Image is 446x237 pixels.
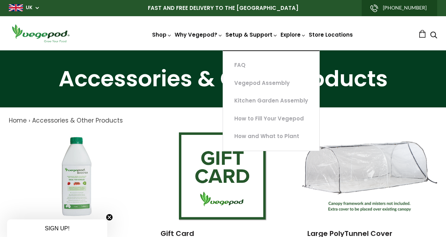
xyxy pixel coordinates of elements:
[175,31,223,38] a: Why Vegepod?
[32,132,121,220] img: Vegepod Booster
[223,92,319,110] a: Kitchen Garden Assembly
[9,116,437,125] nav: breadcrumbs
[29,116,30,125] span: ›
[32,116,123,125] a: Accessories & Other Products
[45,225,70,231] span: SIGN UP!
[106,214,113,221] button: Close teaser
[152,31,172,38] a: Shop
[9,116,27,125] a: Home
[179,132,267,220] img: Gift Card
[9,23,72,43] img: Vegepod
[223,110,319,128] a: How to Fill Your Vegepod
[430,32,437,39] a: Search
[9,68,437,90] h1: Accessories & Other Products
[9,4,23,11] img: gb_large.png
[26,4,32,11] a: UK
[302,142,437,211] img: Large PolyTunnel Cover
[223,127,319,145] a: How and What to Plant
[309,31,353,38] a: Store Locations
[281,31,306,38] a: Explore
[7,219,107,237] div: SIGN UP!Close teaser
[225,31,278,91] a: Setup & Support
[223,74,319,92] a: Vegepod Assembly
[223,56,319,74] a: FAQ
